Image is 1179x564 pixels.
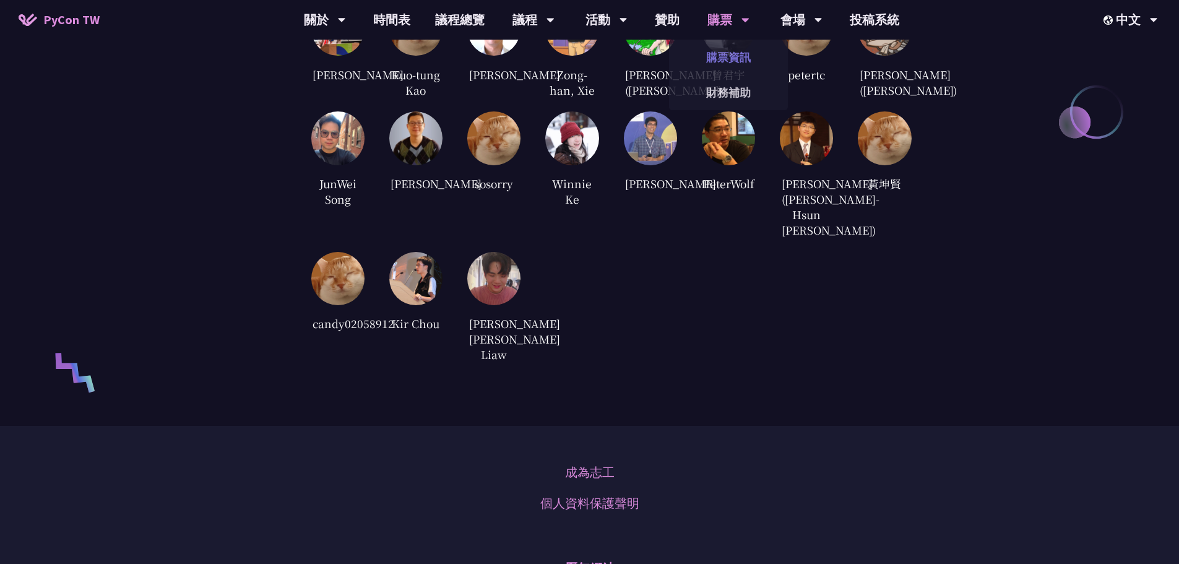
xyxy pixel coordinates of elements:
[43,11,100,29] span: PyCon TW
[389,65,443,99] div: Kuo-tung Kao
[624,175,677,193] div: [PERSON_NAME]
[545,175,598,209] div: Winnie Ke
[467,315,520,364] div: [PERSON_NAME][PERSON_NAME] Liaw
[702,111,755,165] img: fc8a005fc59e37cdaca7cf5c044539c8.jpg
[540,494,639,513] a: 個人資料保護聲明
[467,175,520,193] div: sosorry
[467,111,520,165] img: default.0dba411.jpg
[624,65,677,99] div: [PERSON_NAME]([PERSON_NAME])
[311,315,365,333] div: candy02058912
[311,175,365,209] div: JunWei Song
[565,463,615,482] a: 成為志工
[1103,15,1116,25] img: Locale Icon
[669,43,788,72] a: 購票資訊
[311,111,365,165] img: cc92e06fafd13445e6a1d6468371e89a.jpg
[624,111,677,165] img: ca361b68c0e016b2f2016b0cb8f298d8.jpg
[858,111,911,165] img: default.0dba411.jpg
[780,175,833,240] div: [PERSON_NAME]([PERSON_NAME]-Hsun [PERSON_NAME])
[311,252,365,305] img: default.0dba411.jpg
[858,175,911,193] div: 黃坤賢
[389,175,443,193] div: [PERSON_NAME]
[669,78,788,107] a: 財務補助
[545,65,598,99] div: Zong-han, Xie
[780,111,833,165] img: a9d086477deb5ee7d1da43ccc7d68f28.jpg
[467,252,520,305] img: c22c2e10e811a593462dda8c54eb193e.jpg
[467,65,520,84] div: [PERSON_NAME]
[545,111,598,165] img: 666459b874776088829a0fab84ecbfc6.jpg
[389,315,443,333] div: Kir Chou
[389,252,443,305] img: 1422dbae1f7d1b7c846d16e7791cd687.jpg
[702,175,755,193] div: PeterWolf
[311,65,365,84] div: [PERSON_NAME]
[389,111,443,165] img: 2fb25c4dbcc2424702df8acae420c189.jpg
[858,65,911,99] div: [PERSON_NAME] ([PERSON_NAME])
[19,14,37,26] img: Home icon of PyCon TW 2025
[6,4,112,35] a: PyCon TW
[780,65,833,84] div: petertc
